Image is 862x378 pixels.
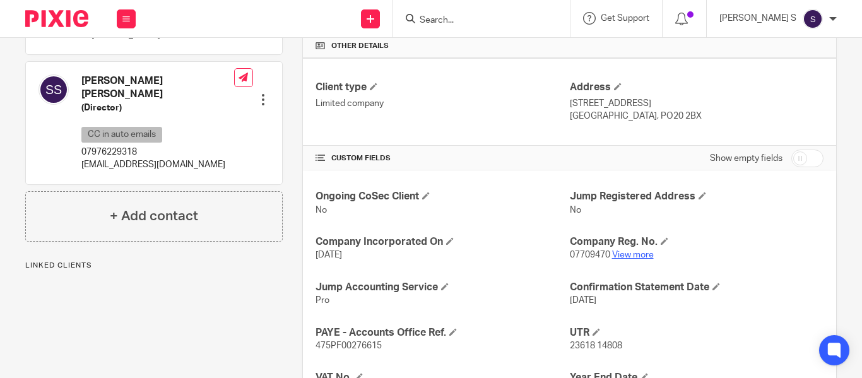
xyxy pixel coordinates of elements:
h5: (Director) [81,102,234,114]
a: View more [612,251,654,259]
h4: Address [570,81,824,94]
span: No [316,206,327,215]
span: [DATE] [316,251,342,259]
h4: Company Incorporated On [316,235,569,249]
span: [DATE] [570,296,596,305]
p: [EMAIL_ADDRESS][DOMAIN_NAME] [81,158,234,171]
img: svg%3E [803,9,823,29]
h4: [PERSON_NAME] [PERSON_NAME] [81,74,234,102]
p: 07976229318 [81,146,234,158]
h4: CUSTOM FIELDS [316,153,569,163]
h4: Client type [316,81,569,94]
p: Linked clients [25,261,283,271]
h4: Jump Registered Address [570,190,824,203]
h4: Jump Accounting Service [316,281,569,294]
h4: Confirmation Statement Date [570,281,824,294]
input: Search [418,15,532,27]
h4: UTR [570,326,824,340]
span: 23618 14808 [570,341,622,350]
span: No [570,206,581,215]
img: Pixie [25,10,88,27]
p: [GEOGRAPHIC_DATA], PO20 2BX [570,110,824,122]
h4: PAYE - Accounts Office Ref. [316,326,569,340]
p: [PERSON_NAME] S [719,12,796,25]
span: 475PF00276615 [316,341,382,350]
span: Get Support [601,14,649,23]
img: svg%3E [38,74,69,105]
span: Pro [316,296,329,305]
span: 07709470 [570,251,610,259]
p: CC in auto emails [81,127,162,143]
p: [STREET_ADDRESS] [570,97,824,110]
p: Limited company [316,97,569,110]
label: Show empty fields [710,152,782,165]
span: Other details [331,41,389,51]
h4: Company Reg. No. [570,235,824,249]
h4: Ongoing CoSec Client [316,190,569,203]
h4: + Add contact [110,206,198,226]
